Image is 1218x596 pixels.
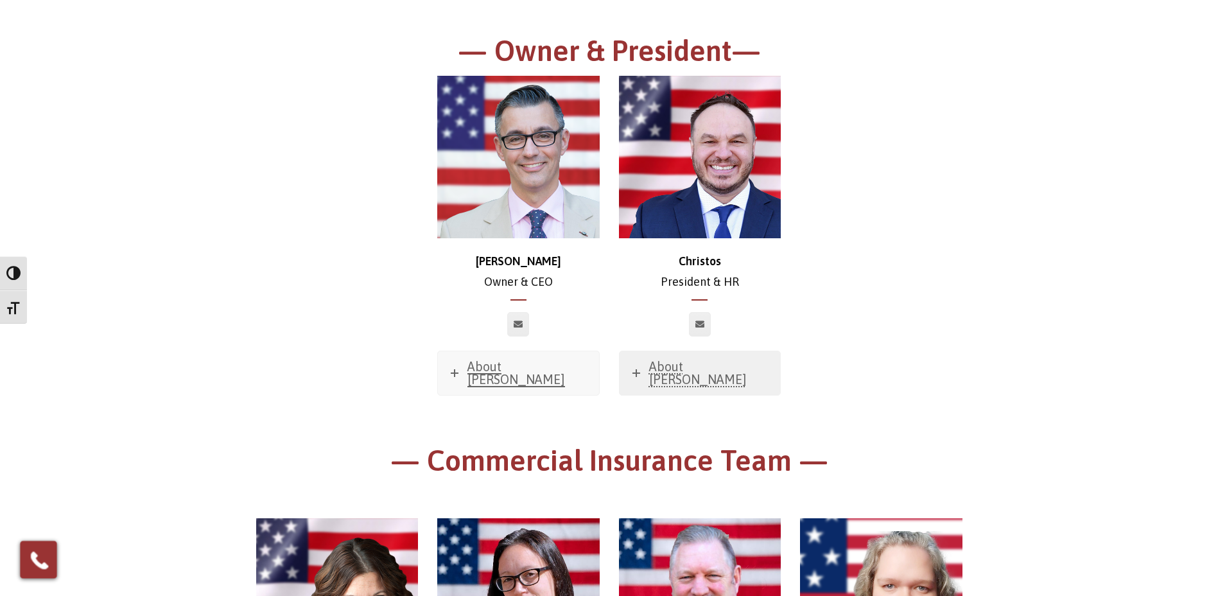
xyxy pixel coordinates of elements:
img: Phone icon [28,548,51,571]
span: About [PERSON_NAME] [467,359,565,387]
img: Christos_500x500 [619,76,781,238]
h1: — Owner & President— [256,32,962,76]
strong: [PERSON_NAME] [476,254,561,268]
p: President & HR [619,251,781,293]
h1: — Commercial Insurance Team — [256,442,962,486]
a: About [PERSON_NAME] [620,351,781,395]
strong: Christos [679,254,721,268]
span: About [PERSON_NAME] [649,359,747,387]
img: chris-500x500 (1) [437,76,600,238]
a: About [PERSON_NAME] [438,351,599,395]
p: Owner & CEO [437,251,600,293]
